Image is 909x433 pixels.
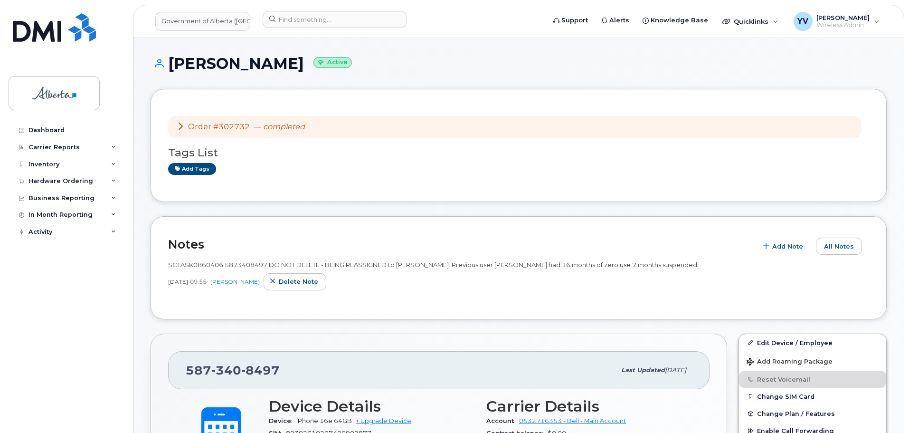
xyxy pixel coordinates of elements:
button: Add Note [757,238,811,255]
button: All Notes [816,238,862,255]
span: Add Roaming Package [747,358,833,367]
em: completed [263,122,305,131]
span: Change Plan / Features [757,410,835,417]
button: Change SIM Card [739,388,886,405]
span: — [254,122,305,131]
h3: Device Details [269,398,475,415]
span: [DATE] [665,366,686,374]
span: 09:55 [190,278,207,286]
button: Change Plan / Features [739,405,886,422]
button: Add Roaming Package [739,351,886,371]
span: iPhone 16e 64GB [296,417,352,424]
span: Last updated [621,366,665,374]
span: Delete note [279,277,318,286]
span: 340 [211,363,241,377]
span: SCTASK0860406 5873408497 DO NOT DELETE - BEING REASSIGNED to [PERSON_NAME]. Previous user [PERSON... [168,261,699,269]
a: + Upgrade Device [356,417,411,424]
h3: Carrier Details [486,398,692,415]
span: Account [486,417,519,424]
span: 8497 [241,363,280,377]
small: Active [313,57,352,68]
span: All Notes [824,242,854,251]
span: Order [188,122,211,131]
h3: Tags List [168,147,869,159]
span: [DATE] [168,278,188,286]
h1: [PERSON_NAME] [151,55,887,72]
button: Reset Voicemail [739,371,886,388]
a: Add tags [168,163,216,175]
a: [PERSON_NAME] [210,278,260,285]
a: Edit Device / Employee [739,334,886,351]
span: 587 [186,363,280,377]
h2: Notes [168,237,752,251]
span: Device [269,417,296,424]
span: Add Note [772,242,803,251]
a: 0532716353 - Bell - Main Account [519,417,626,424]
a: #302732 [213,122,250,131]
button: Delete note [264,273,326,290]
